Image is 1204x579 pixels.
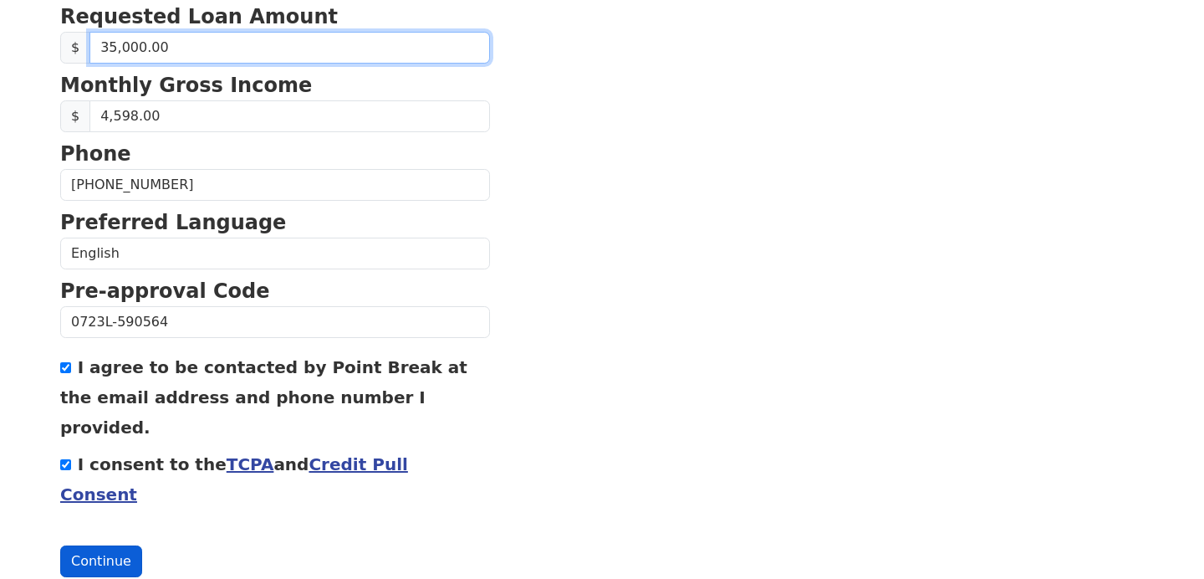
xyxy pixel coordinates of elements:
[60,142,131,166] strong: Phone
[60,100,90,132] span: $
[60,70,490,100] p: Monthly Gross Income
[60,357,467,438] label: I agree to be contacted by Point Break at the email address and phone number I provided.
[60,169,490,201] input: Phone
[60,546,142,577] button: Continue
[60,279,270,303] strong: Pre-approval Code
[60,306,490,338] input: Pre-approval Code
[60,32,90,64] span: $
[60,211,286,234] strong: Preferred Language
[60,454,408,505] label: I consent to the and
[60,5,338,28] strong: Requested Loan Amount
[227,454,274,474] a: TCPA
[89,100,490,132] input: Monthly Gross Income
[89,32,490,64] input: 0.00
